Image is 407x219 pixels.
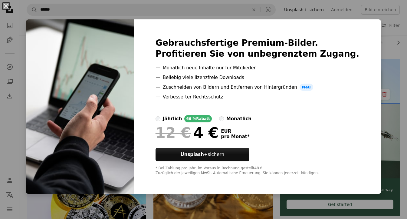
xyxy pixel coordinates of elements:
[226,115,251,122] div: monatlich
[221,134,250,139] span: pro Monat *
[156,125,191,141] span: 12 €
[156,148,249,161] button: Unsplash+sichern
[156,84,359,91] li: Zuschneiden von Bildern und Entfernen von Hintergründen
[156,64,359,71] li: Monatlich neue Inhalte nur für Mitglieder
[156,166,359,176] div: * Bei Zahlung pro Jahr, im Voraus in Rechnung gestellt 48 € Zuzüglich der jeweiligen MwSt. Automa...
[221,128,250,134] span: EUR
[181,152,208,157] strong: Unsplash+
[300,84,313,91] span: Neu
[219,116,224,121] input: monatlich
[156,74,359,81] li: Beliebig viele lizenzfreie Downloads
[156,125,218,141] div: 4 €
[184,115,212,122] div: 66 % Rabatt
[163,115,182,122] div: jährlich
[156,116,160,121] input: jährlich66 %Rabatt
[156,93,359,101] li: Verbesserter Rechtsschutz
[156,38,359,59] h2: Gebrauchsfertige Premium-Bilder. Profitieren Sie von unbegrenztem Zugang.
[26,19,134,194] img: premium_photo-1670249419881-b115ba63924a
